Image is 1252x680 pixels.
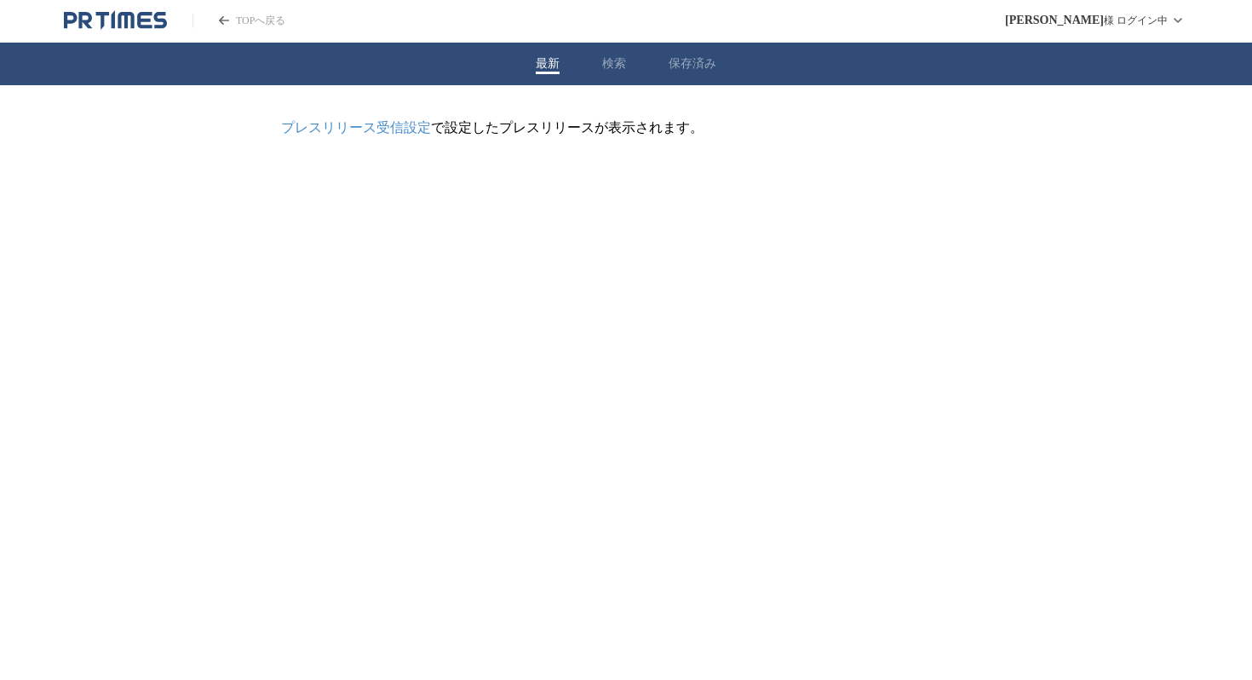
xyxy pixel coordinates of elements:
a: プレスリリース受信設定 [281,120,431,135]
a: PR TIMESのトップページはこちら [64,10,167,31]
p: で設定したプレスリリースが表示されます。 [281,119,971,137]
button: 検索 [602,56,626,72]
button: 最新 [536,56,560,72]
button: 保存済み [669,56,716,72]
span: [PERSON_NAME] [1005,14,1104,27]
a: PR TIMESのトップページはこちら [192,14,285,28]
